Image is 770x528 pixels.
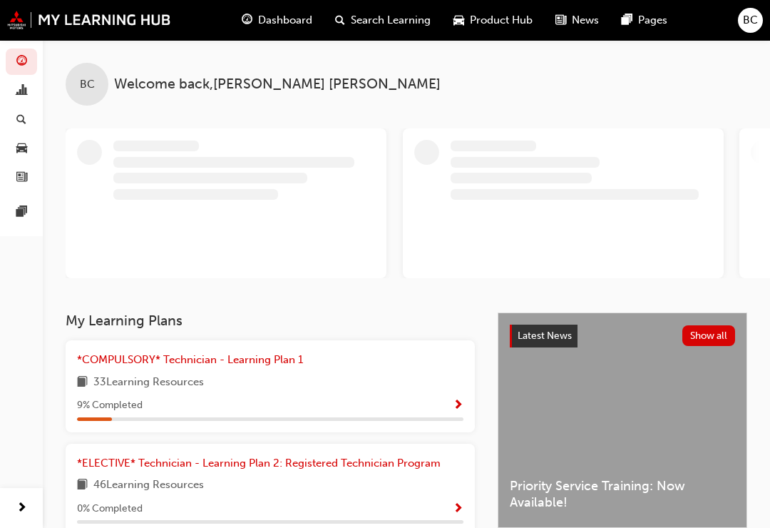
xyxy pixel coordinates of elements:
[16,85,27,98] span: chart-icon
[555,11,566,29] span: news-icon
[572,12,599,29] span: News
[16,113,26,126] span: search-icon
[77,374,88,392] span: book-icon
[66,313,475,329] h3: My Learning Plans
[16,206,27,219] span: pages-icon
[544,6,610,35] a: news-iconNews
[638,12,667,29] span: Pages
[518,330,572,342] span: Latest News
[77,501,143,517] span: 0 % Completed
[738,8,763,33] button: BC
[77,352,309,368] a: *COMPULSORY* Technician - Learning Plan 1
[77,477,88,494] span: book-icon
[230,6,324,35] a: guage-iconDashboard
[453,400,463,412] span: Show Progress
[682,325,736,346] button: Show all
[242,11,252,29] span: guage-icon
[743,12,758,29] span: BC
[442,6,544,35] a: car-iconProduct Hub
[77,455,446,472] a: *ELECTIVE* Technician - Learning Plan 2: Registered Technician Program
[453,503,463,516] span: Show Progress
[16,56,27,68] span: guage-icon
[16,499,27,517] span: next-icon
[610,6,679,35] a: pages-iconPages
[77,353,303,366] span: *COMPULSORY* Technician - Learning Plan 1
[77,397,143,414] span: 9 % Completed
[335,11,345,29] span: search-icon
[453,11,464,29] span: car-icon
[77,457,441,469] span: *ELECTIVE* Technician - Learning Plan 2: Registered Technician Program
[510,325,735,347] a: Latest NewsShow all
[510,478,735,510] span: Priority Service Training: Now Available!
[453,500,463,518] button: Show Progress
[351,12,431,29] span: Search Learning
[622,11,632,29] span: pages-icon
[114,76,441,93] span: Welcome back , [PERSON_NAME] [PERSON_NAME]
[453,397,463,415] button: Show Progress
[470,12,533,29] span: Product Hub
[7,11,171,29] img: mmal
[258,12,312,29] span: Dashboard
[324,6,442,35] a: search-iconSearch Learning
[498,313,747,528] a: Latest NewsShow allPriority Service Training: Now Available!
[80,76,95,93] span: BC
[16,143,27,156] span: car-icon
[93,374,204,392] span: 33 Learning Resources
[93,477,204,494] span: 46 Learning Resources
[16,171,27,184] span: news-icon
